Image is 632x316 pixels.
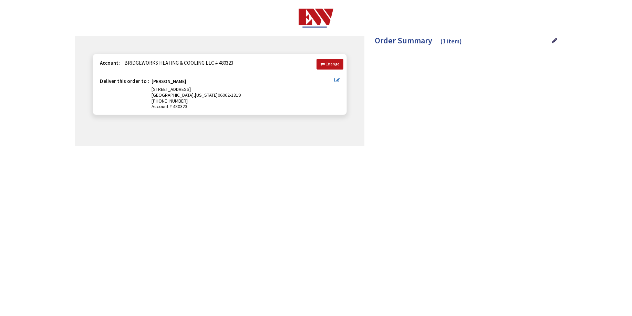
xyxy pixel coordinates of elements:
[195,92,218,98] span: [US_STATE]
[152,92,195,98] span: [GEOGRAPHIC_DATA],
[317,59,343,69] a: Change
[441,37,462,45] span: (1 item)
[375,35,432,46] span: Order Summary
[325,61,339,66] span: Change
[152,98,188,104] span: [PHONE_NUMBER]
[152,78,186,86] strong: [PERSON_NAME]
[152,86,191,92] span: [STREET_ADDRESS]
[299,9,333,28] img: Electrical Wholesalers, Inc.
[100,78,149,84] strong: Deliver this order to :
[121,60,233,66] span: BRIDGEWORKS HEATING & COOLING LLC # 480323
[100,60,120,66] strong: Account:
[152,104,334,109] span: Account # 480323
[218,92,241,98] span: 06062-1319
